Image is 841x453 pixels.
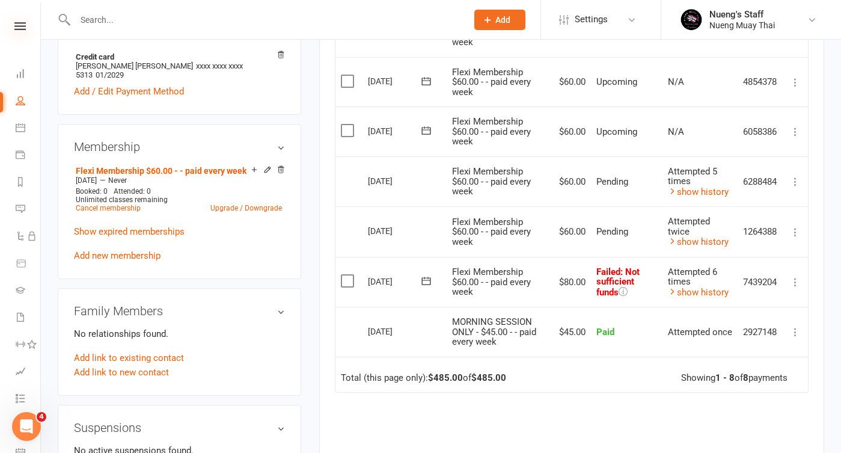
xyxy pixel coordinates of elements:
[73,176,285,185] div: —
[368,322,423,341] div: [DATE]
[16,170,40,197] a: Reports
[16,116,40,143] a: Calendar
[743,372,748,383] strong: 8
[596,126,637,137] span: Upcoming
[452,116,531,147] span: Flexi Membership $60.00 - - paid every week
[668,216,710,237] span: Attempted twice
[72,11,459,28] input: Search...
[76,176,97,185] span: [DATE]
[96,70,124,79] span: 01/2029
[76,166,246,176] a: Flexi Membership $60.00 - - paid every week
[368,122,423,140] div: [DATE]
[668,76,684,87] span: N/A
[37,412,46,422] span: 4
[596,226,628,237] span: Pending
[550,257,591,307] td: $80.00
[596,76,637,87] span: Upcoming
[596,267,640,298] span: : Not sufficient funds
[668,236,729,247] a: show history
[74,351,184,365] a: Add link to existing contact
[709,9,775,20] div: Nueng's Staff
[210,204,282,212] a: Upgrade / Downgrade
[12,412,41,441] iframe: Intercom live chat
[16,61,40,88] a: Dashboard
[16,251,40,278] a: Product Sales
[668,126,684,137] span: N/A
[16,359,40,386] a: Assessments
[341,373,506,383] div: Total (this page only): of
[74,226,185,237] a: Show expired memberships
[74,365,169,380] a: Add link to new contact
[108,176,127,185] span: Never
[738,257,783,307] td: 7439204
[550,156,591,207] td: $60.00
[681,373,787,383] div: Showing of payments
[76,61,243,79] span: xxxx xxxx xxxx 5313
[471,372,506,383] strong: $485.00
[738,106,783,156] td: 6058386
[452,217,531,247] span: Flexi Membership $60.00 - - paid every week
[74,304,285,318] h3: Family Members
[668,186,729,197] a: show history
[495,15,510,25] span: Add
[474,10,525,30] button: Add
[16,88,40,116] a: People
[738,206,783,257] td: 1264388
[738,57,783,107] td: 4854378
[668,327,732,337] span: Attempted once
[74,250,161,261] a: Add new membership
[452,67,531,97] span: Flexi Membership $60.00 - - paid every week
[596,176,628,187] span: Pending
[368,221,423,240] div: [DATE]
[74,421,285,434] h3: Suspensions
[74,327,285,341] p: No relationships found.
[715,372,735,383] strong: 1 - 8
[668,166,717,187] span: Attempted 5 times
[668,267,717,288] span: Attempted 6 times
[575,6,608,33] span: Settings
[550,57,591,107] td: $60.00
[368,171,423,190] div: [DATE]
[550,106,591,156] td: $60.00
[76,196,168,204] span: Unlimited classes remaining
[74,140,285,153] h3: Membership
[114,187,151,196] span: Attended: 0
[738,307,783,357] td: 2927148
[368,72,423,90] div: [DATE]
[76,204,141,212] a: Cancel membership
[368,272,423,291] div: [DATE]
[679,8,703,32] img: thumb_image1725410985.png
[452,316,536,347] span: MORNING SESSION ONLY - $45.00 - - paid every week
[550,307,591,357] td: $45.00
[76,52,279,61] strong: Credit card
[668,287,729,298] a: show history
[709,20,775,31] div: Nueng Muay Thai
[596,327,614,337] span: Paid
[550,206,591,257] td: $60.00
[452,267,531,297] span: Flexi Membership $60.00 - - paid every week
[428,372,463,383] strong: $485.00
[738,156,783,207] td: 6288484
[76,187,108,196] span: Booked: 0
[596,267,640,298] span: Failed
[452,166,531,197] span: Flexi Membership $60.00 - - paid every week
[74,51,285,81] li: [PERSON_NAME] [PERSON_NAME]
[74,84,184,99] a: Add / Edit Payment Method
[16,143,40,170] a: Payments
